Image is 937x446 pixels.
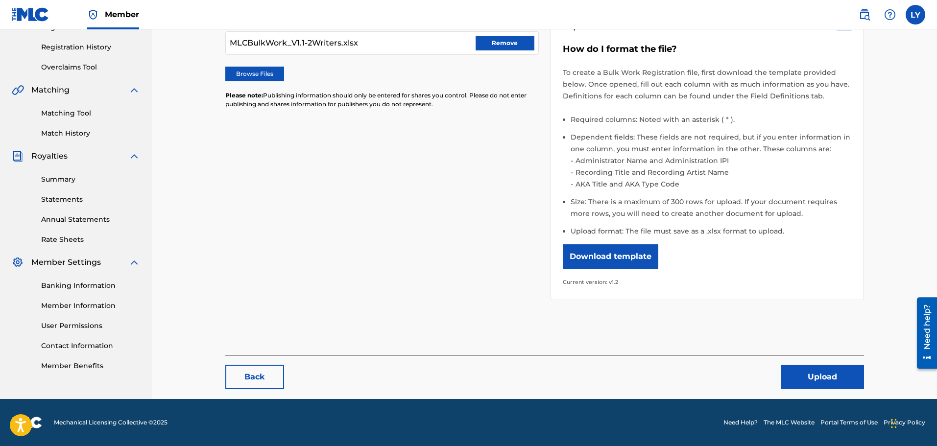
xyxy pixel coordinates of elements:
[87,9,99,21] img: Top Rightsholder
[573,178,852,190] li: AKA Title and AKA Type Code
[41,235,140,245] a: Rate Sheets
[563,244,658,269] button: Download template
[41,42,140,52] a: Registration History
[41,301,140,311] a: Member Information
[884,418,925,427] a: Privacy Policy
[884,9,896,21] img: help
[225,91,539,109] p: Publishing information should only be entered for shares you control. Please do not enter publish...
[888,399,937,446] iframe: Chat Widget
[12,150,24,162] img: Royalties
[225,92,263,99] span: Please note:
[41,62,140,72] a: Overclaims Tool
[41,214,140,225] a: Annual Statements
[563,44,852,55] h5: How do I format the file?
[41,321,140,331] a: User Permissions
[31,84,70,96] span: Matching
[31,150,68,162] span: Royalties
[571,196,852,225] li: Size: There is a maximum of 300 rows for upload. If your document requires more rows, you will ne...
[41,128,140,139] a: Match History
[41,341,140,351] a: Contact Information
[820,418,878,427] a: Portal Terms of Use
[12,84,24,96] img: Matching
[128,150,140,162] img: expand
[31,257,101,268] span: Member Settings
[571,225,852,237] li: Upload format: The file must save as a .xlsx format to upload.
[41,281,140,291] a: Banking Information
[12,417,42,428] img: logo
[54,418,168,427] span: Mechanical Licensing Collective © 2025
[910,293,937,372] iframe: Resource Center
[41,174,140,185] a: Summary
[225,365,284,389] a: Back
[571,131,852,196] li: Dependent fields: These fields are not required, but if you enter information in one column, you ...
[128,257,140,268] img: expand
[563,67,852,102] p: To create a Bulk Work Registration file, first download the template provided below. Once opened,...
[859,9,870,21] img: search
[781,365,864,389] button: Upload
[563,276,852,288] p: Current version: v1.2
[41,108,140,118] a: Matching Tool
[128,84,140,96] img: expand
[41,194,140,205] a: Statements
[12,257,24,268] img: Member Settings
[891,409,897,438] div: Drag
[571,114,852,131] li: Required columns: Noted with an asterisk ( * ).
[880,5,900,24] div: Help
[573,155,852,166] li: Administrator Name and Administration IPI
[225,67,284,81] label: Browse Files
[723,418,758,427] a: Need Help?
[573,166,852,178] li: Recording Title and Recording Artist Name
[476,36,534,50] button: Remove
[105,9,139,20] span: Member
[230,37,358,49] span: MLCBulkWork_V1.1-2Writers.xlsx
[764,418,815,427] a: The MLC Website
[41,361,140,371] a: Member Benefits
[12,7,49,22] img: MLC Logo
[855,5,874,24] a: Public Search
[906,5,925,24] div: User Menu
